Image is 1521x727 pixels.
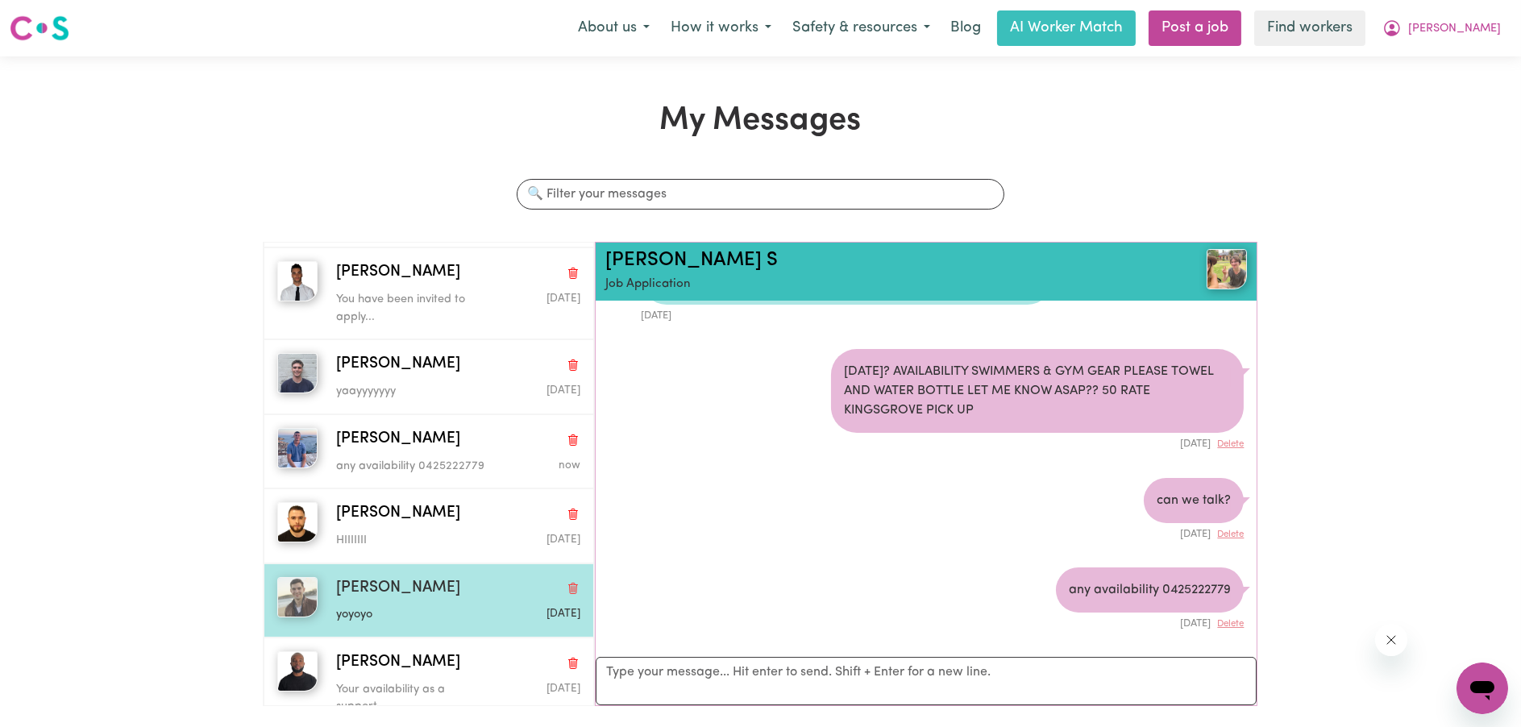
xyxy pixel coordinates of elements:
input: 🔍 Filter your messages [517,179,1004,210]
a: AI Worker Match [997,10,1136,46]
div: can we talk? [1144,478,1244,523]
span: [PERSON_NAME] [336,428,460,451]
span: [PERSON_NAME] [336,577,460,600]
iframe: Button to launch messaging window [1457,663,1508,714]
div: [DATE] [641,305,1053,323]
button: My Account [1372,11,1511,45]
span: Message sent on September 2, 2025 [559,460,580,471]
img: Vincent L [277,353,318,393]
a: Post a job [1149,10,1241,46]
p: any availability 0425222779 [336,458,499,476]
button: Jake F[PERSON_NAME]Delete conversationYou have been invited to apply...Message sent on September ... [264,247,593,339]
a: Blog [941,10,991,46]
a: Darcy S [1141,249,1248,289]
button: Jordan A[PERSON_NAME]Delete conversationany availability 0425222779Message sent on September 2, 2025 [264,414,593,488]
p: yaayyyyyyy [336,383,499,401]
span: Message sent on July 6, 2025 [546,683,580,694]
a: Careseekers logo [10,10,69,47]
p: Job Application [605,276,1141,294]
span: Message sent on August 0, 2025 [546,609,580,619]
button: Delete conversation [566,355,580,376]
span: [PERSON_NAME] [336,261,460,285]
div: [DATE]? AVAILABILITY SWIMMERS & GYM GEAR PLEASE TOWEL AND WATER BOTTLE LET ME KNOW ASAP?? 50 RATE... [831,349,1244,433]
button: Delete [1217,528,1244,542]
button: Safety & resources [782,11,941,45]
span: Message sent on September 4, 2025 [546,385,580,396]
iframe: Close message [1375,624,1407,656]
div: [DATE] [1056,613,1244,631]
div: [DATE] [831,433,1244,451]
button: Edison Alexander O[PERSON_NAME]Delete conversationHIIIIIIIMessage sent on September 2, 2025 [264,488,593,563]
button: Vincent L[PERSON_NAME]Delete conversationyaayyyyyyyMessage sent on September 4, 2025 [264,339,593,413]
a: [PERSON_NAME] S [605,251,778,270]
button: Delete [1217,617,1244,631]
div: [DATE] [1144,523,1244,542]
button: Jonas S[PERSON_NAME]Delete conversationyoyoyoMessage sent on August 0, 2025 [264,563,593,638]
button: Delete conversation [566,504,580,525]
button: Delete conversation [566,578,580,599]
span: Message sent on September 2, 2025 [546,534,580,545]
h1: My Messages [263,102,1257,140]
button: Delete conversation [566,429,580,450]
img: View Darcy S's profile [1207,249,1247,289]
div: any availability 0425222779 [1056,567,1244,613]
img: Careseekers logo [10,14,69,43]
span: [PERSON_NAME] [336,502,460,526]
img: Jake F [277,261,318,301]
span: [PERSON_NAME] [336,651,460,675]
span: Message sent on September 4, 2025 [546,293,580,304]
span: [PERSON_NAME] [1408,20,1501,38]
img: Moses N [277,651,318,692]
img: Edison Alexander O [277,502,318,542]
span: [PERSON_NAME] [336,353,460,376]
button: How it works [660,11,782,45]
button: About us [567,11,660,45]
button: Delete [1217,438,1244,451]
p: yoyoyo [336,606,499,624]
img: Jordan A [277,428,318,468]
img: Jonas S [277,577,318,617]
span: Need any help? [10,11,98,24]
p: Your availability as a support... [336,681,499,716]
button: Delete conversation [566,263,580,284]
p: You have been invited to apply... [336,291,499,326]
p: HIIIIIII [336,532,499,550]
a: Find workers [1254,10,1365,46]
button: Delete conversation [566,652,580,673]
